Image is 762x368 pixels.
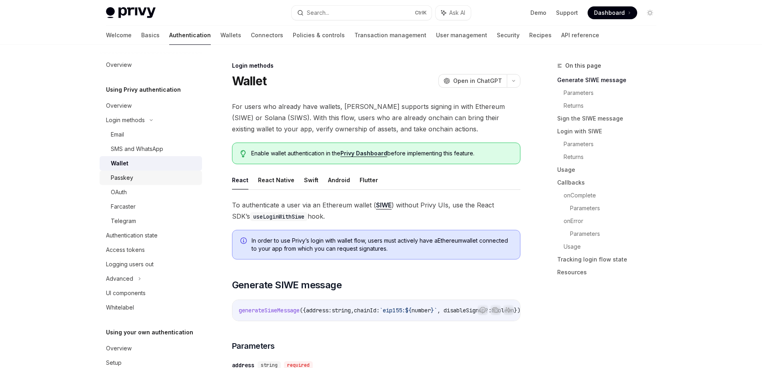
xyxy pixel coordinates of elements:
a: Parameters [564,138,663,151]
a: Access tokens [100,243,202,257]
a: Whitelabel [100,300,202,315]
span: Open in ChatGPT [453,77,502,85]
div: Advanced [106,274,133,284]
div: Email [111,130,124,139]
span: number [412,307,431,314]
div: OAuth [111,187,127,197]
a: Callbacks [557,176,663,189]
div: SMS and WhatsApp [111,144,163,154]
a: User management [436,26,487,45]
img: light logo [106,7,156,18]
a: SMS and WhatsApp [100,142,202,156]
a: Sign the SIWE message [557,112,663,125]
a: UI components [100,286,202,300]
span: `eip155: [380,307,405,314]
button: Open in ChatGPT [438,74,507,88]
span: , disableSignup? [437,307,488,314]
div: UI components [106,288,146,298]
a: SIWE [376,201,392,209]
button: Swift [304,171,318,189]
a: Authentication [169,26,211,45]
span: To authenticate a user via an Ethereum wallet ( ) without Privy UIs, use the React SDK’s hook. [232,199,520,222]
span: generateSiweMessage [239,307,300,314]
div: Setup [106,358,122,368]
a: Parameters [570,227,663,240]
div: Overview [106,101,132,111]
button: Toggle dark mode [644,6,656,19]
button: Flutter [360,171,378,189]
span: }) [514,307,520,314]
div: Whitelabel [106,303,134,312]
span: On this page [565,61,601,70]
span: } [431,307,434,314]
span: Dashboard [594,9,625,17]
a: Basics [141,26,160,45]
a: Email [100,127,202,142]
h1: Wallet [232,74,267,88]
a: Telegram [100,214,202,228]
div: Login methods [232,62,520,70]
span: ({ [300,307,306,314]
a: Security [497,26,520,45]
span: string [332,307,351,314]
a: Transaction management [354,26,426,45]
a: Policies & controls [293,26,345,45]
a: API reference [561,26,599,45]
div: Farcaster [111,202,136,211]
a: Generate SIWE message [557,74,663,86]
a: Parameters [570,202,663,215]
a: Dashboard [588,6,637,19]
a: Connectors [251,26,283,45]
span: address: [306,307,332,314]
a: onComplete [564,189,663,202]
code: useLoginWithSiwe [250,212,308,221]
div: Telegram [111,216,136,226]
span: : [488,307,492,314]
a: Wallet [100,156,202,171]
button: Ask AI [503,305,514,315]
button: Search...CtrlK [292,6,432,20]
a: Demo [530,9,546,17]
a: Welcome [106,26,132,45]
button: Ask AI [436,6,471,20]
a: onError [564,215,663,227]
span: For users who already have wallets, [PERSON_NAME] supports signing in with Ethereum (SIWE) or Sol... [232,101,520,135]
span: Ask AI [449,9,465,17]
button: React Native [258,171,294,189]
button: Android [328,171,350,189]
a: Wallets [220,26,241,45]
span: Enable wallet authentication in the before implementing this feature. [251,149,512,157]
div: Logging users out [106,259,154,269]
a: OAuth [100,185,202,199]
a: Farcaster [100,199,202,214]
a: Returns [564,151,663,163]
span: Ctrl K [415,10,427,16]
div: Login methods [106,115,145,125]
a: Passkey [100,171,202,185]
h5: Using Privy authentication [106,85,181,95]
a: Resources [557,266,663,279]
div: Wallet [111,159,128,168]
span: Generate SIWE message [232,279,342,292]
a: Overview [100,341,202,356]
span: , [351,307,354,314]
a: Usage [557,163,663,176]
a: Logging users out [100,257,202,271]
a: Login with SIWE [557,125,663,138]
a: Overview [100,99,202,113]
span: ${ [405,307,412,314]
span: Parameters [232,340,275,352]
a: Tracking login flow state [557,253,663,266]
div: Search... [307,8,329,18]
div: Overview [106,344,132,353]
button: Copy the contents from the code block [490,305,501,315]
a: Overview [100,58,202,72]
svg: Info [240,237,248,245]
div: Passkey [111,173,133,183]
a: Support [556,9,578,17]
a: Authentication state [100,228,202,243]
span: chainId: [354,307,380,314]
div: Authentication state [106,231,158,240]
a: Parameters [564,86,663,99]
h5: Using your own authentication [106,328,193,337]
